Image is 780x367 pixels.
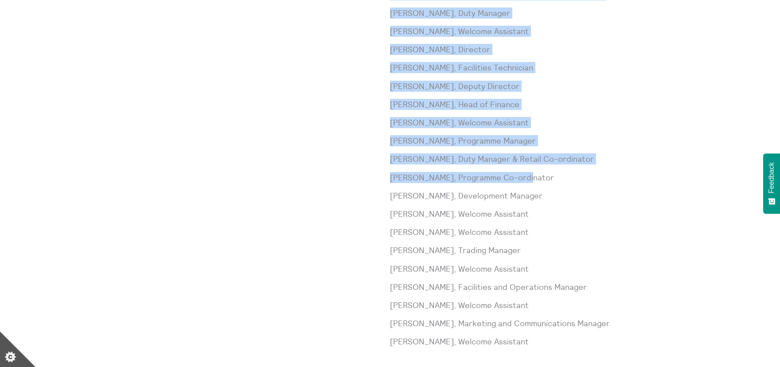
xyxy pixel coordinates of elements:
[390,62,752,73] p: [PERSON_NAME], Facilities Technician
[390,208,752,219] p: [PERSON_NAME], Welcome Assistant
[390,8,752,19] p: [PERSON_NAME], Duty Manager
[390,117,752,128] p: [PERSON_NAME], Welcome Assistant
[390,81,752,92] p: [PERSON_NAME], Deputy Director
[768,162,776,193] span: Feedback
[390,245,752,256] p: [PERSON_NAME], Trading Manager
[390,263,752,274] p: [PERSON_NAME], Welcome Assistant
[390,172,752,183] p: [PERSON_NAME], Programme Co-ordinator
[390,318,752,329] p: [PERSON_NAME], Marketing and Communications Manager
[390,190,752,201] p: [PERSON_NAME], Development Manager
[390,44,752,55] p: [PERSON_NAME], Director
[390,226,752,238] p: [PERSON_NAME], Welcome Assistant
[390,153,752,164] p: [PERSON_NAME], Duty Manager & Retail Co-ordinator
[390,281,752,293] p: [PERSON_NAME], Facilities and Operations Manager
[390,300,752,311] p: [PERSON_NAME], Welcome Assistant
[390,135,752,146] p: [PERSON_NAME], Programme Manager
[390,26,752,37] p: [PERSON_NAME], Welcome Assistant
[390,99,752,110] p: [PERSON_NAME], Head of Finance
[763,153,780,214] button: Feedback - Show survey
[390,336,752,358] p: [PERSON_NAME], Welcome Assistant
